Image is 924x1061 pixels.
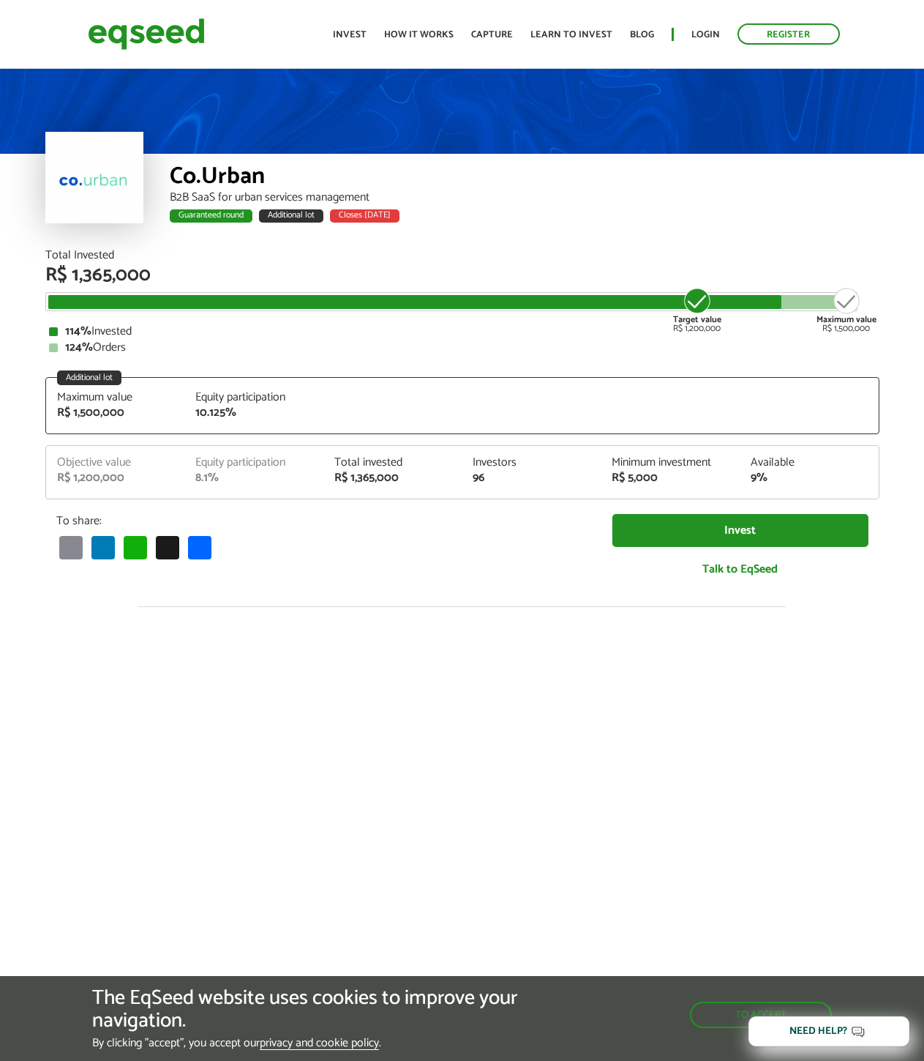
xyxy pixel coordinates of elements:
font: Invested [91,321,132,341]
font: To share: [56,511,102,531]
font: To accept [735,1007,786,1024]
font: Maximum value [816,313,876,327]
font: Invest [724,521,756,540]
font: Total Invested [45,245,114,265]
font: Total invested [334,453,402,472]
font: Closes [DATE] [339,208,391,222]
font: Additional lot [66,371,113,384]
font: By clicking "accept", you accept our [92,1033,260,1053]
a: Blog [630,30,654,40]
font: The EqSeed website uses cookies to improve your navigation. [92,981,517,1038]
a: X [153,535,182,559]
font: privacy and cookie policy [260,1033,379,1053]
img: EqSeed [88,15,205,53]
a: Learn to invest [530,30,612,40]
font: Talk to EqSeed [702,559,778,579]
font: R$ 1,200,000 [57,468,124,488]
a: Login [691,30,720,40]
font: 10.125% [195,403,236,422]
font: Capture [471,27,513,42]
a: Invest [333,30,367,40]
font: Minimum investment [612,453,711,472]
font: Orders [93,338,126,357]
font: R$ 1,500,000 [822,321,870,335]
font: Register [767,27,810,42]
font: R$ 1,365,000 [45,259,151,291]
a: LinkedIn [89,535,118,559]
font: Target value [673,313,721,327]
font: Available [751,453,795,472]
font: R$ 1,365,000 [334,468,399,488]
font: Equity participation [195,453,285,472]
font: 124% [65,338,93,357]
font: B2B SaaS for urban services management [170,187,369,207]
font: Invest [333,27,367,42]
font: . [379,1033,381,1053]
font: How it works [384,27,454,42]
a: Capture [471,30,513,40]
font: Objective value [57,453,131,472]
font: R$ 5,000 [612,468,658,488]
font: R$ 1,200,000 [673,321,721,335]
font: Co.Urban [170,157,265,196]
font: Login [691,27,720,42]
font: Investors [473,453,517,472]
font: Additional lot [268,208,315,222]
font: 96 [473,468,484,488]
font: Learn to invest [530,27,612,42]
a: Share [185,535,214,559]
font: Blog [630,27,654,42]
a: How it works [384,30,454,40]
a: Talk to EqSeed [612,554,868,584]
a: WhatsApp [121,535,150,559]
a: privacy and cookie policy [260,1038,379,1050]
button: To accept [690,1002,832,1028]
a: Invest [612,514,868,547]
font: 114% [65,321,91,341]
a: Register [737,23,840,45]
font: Maximum value [57,387,132,407]
font: Guaranteed round [179,208,244,222]
font: R$ 1,500,000 [57,403,124,422]
font: 9% [751,468,767,488]
font: 8.1% [195,468,219,488]
a: Email [56,535,86,559]
font: Equity participation [195,387,285,407]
